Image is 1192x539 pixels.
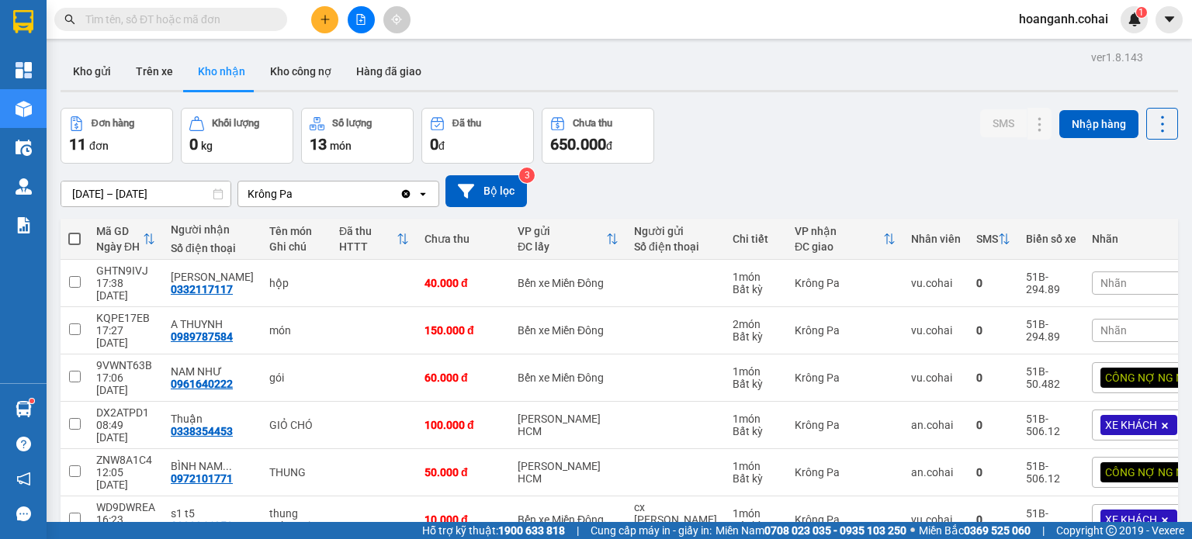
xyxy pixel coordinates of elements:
div: SMS [976,233,998,245]
div: Krông Pa [795,277,896,289]
div: món [269,324,324,337]
span: | [1042,522,1045,539]
div: WD9DWREA [96,501,155,513]
span: Nhãn [1100,324,1127,337]
span: plus [320,14,331,25]
img: solution-icon [16,217,32,233]
button: Chưa thu650.000đ [542,108,654,164]
div: 51B-294.89 [1026,318,1076,343]
strong: 1900 633 818 [498,524,565,537]
div: 0332117117 [171,283,233,295]
input: Tìm tên, số ĐT hoặc mã đơn [85,11,269,28]
img: warehouse-icon [16,401,32,417]
div: Ngày ĐH [96,240,143,253]
span: 650.000 [550,135,606,154]
div: Bất kỳ [733,472,779,485]
div: 51B-294.89 [1026,271,1076,295]
div: [PERSON_NAME] HCM [518,413,619,437]
div: an.cohai [911,419,961,431]
div: vu.cohai [911,324,961,337]
span: file-add [355,14,366,25]
div: 10.000 đ [424,513,502,526]
div: GIỎ CHÓ [269,419,324,431]
img: warehouse-icon [16,178,32,195]
div: 51B-506.12 [1026,413,1076,437]
div: Bến xe Miền Đông [518,277,619,289]
button: aim [383,6,411,33]
div: Bất kỳ [733,330,779,343]
div: 150.000 đ [424,324,502,337]
th: Toggle SortBy [88,219,163,260]
div: vu.cohai [911,371,961,384]
div: 0989787584 [171,330,233,343]
span: XE KHÁCH [1105,513,1157,527]
button: Đã thu0đ [421,108,534,164]
div: 40.000 đ [424,277,502,289]
div: Tên món [269,225,324,237]
div: s1 t5 [171,507,254,520]
div: Krông Pa [795,513,896,526]
button: Bộ lọc [445,175,527,207]
div: Bất kỳ [733,283,779,295]
div: 0 [976,277,1010,289]
div: ZNW8A1C4 [96,454,155,466]
img: warehouse-icon [16,101,32,117]
strong: 0708 023 035 - 0935 103 250 [764,524,906,537]
img: dashboard-icon [16,62,32,78]
div: Số điện thoại [171,242,254,254]
div: thung [269,507,324,520]
div: tx bao gia [269,520,324,532]
th: Toggle SortBy [787,219,903,260]
span: notification [16,472,31,486]
div: Số lượng [332,118,372,129]
div: 0333966852 [171,520,233,532]
span: message [16,506,31,521]
strong: 0369 525 060 [964,524,1031,537]
button: SMS [980,109,1027,137]
span: đ [606,140,612,152]
div: 9VWNT63B [96,359,155,371]
div: 1 món [733,413,779,425]
div: 1 món [733,507,779,520]
div: gói [269,371,324,384]
span: Cung cấp máy in - giấy in: [591,522,712,539]
div: VP nhận [795,225,883,237]
div: BÌNH NAM PLUS [171,460,254,472]
div: [PERSON_NAME] HCM [518,460,619,485]
div: 51B-50.482 [1026,365,1076,390]
div: Lê Gia [171,271,254,283]
span: món [330,140,352,152]
div: 100.000 đ [424,419,502,431]
button: Trên xe [123,53,185,90]
button: Khối lượng0kg [181,108,293,164]
button: plus [311,6,338,33]
div: 60.000 đ [424,371,502,384]
th: Toggle SortBy [968,219,1018,260]
div: 1 món [733,365,779,378]
div: Bất kỳ [733,378,779,390]
div: 17:27 [DATE] [96,324,155,349]
span: đơn [89,140,109,152]
div: Krông Pa [795,324,896,337]
span: 0 [430,135,438,154]
div: ĐC lấy [518,240,606,253]
div: Krông Pa [248,186,293,202]
div: Ghi chú [269,240,324,253]
sup: 3 [519,168,535,183]
span: ... [223,460,232,472]
div: 12:05 [DATE] [96,466,155,491]
div: Khối lượng [212,118,259,129]
button: Số lượng13món [301,108,414,164]
div: 08:49 [DATE] [96,419,155,444]
span: 11 [69,135,86,154]
div: 16:23 [DATE] [96,513,155,538]
span: search [64,14,75,25]
span: | [577,522,579,539]
div: Người gửi [634,225,717,237]
div: DX2ATPD1 [96,406,155,419]
sup: 1 [29,399,34,403]
div: 50.000 đ [424,466,502,479]
div: Mã GD [96,225,143,237]
div: Nhân viên [911,233,961,245]
input: Selected Krông Pa. [294,186,296,202]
